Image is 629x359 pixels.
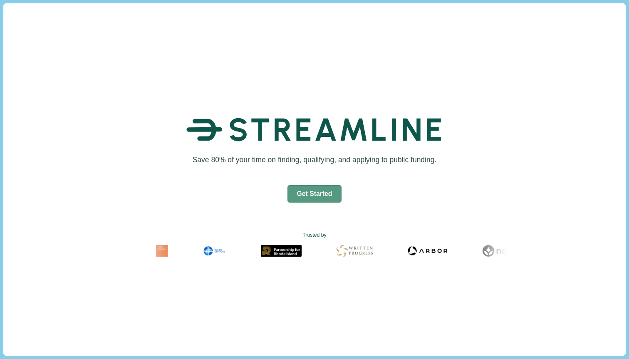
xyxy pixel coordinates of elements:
img: Partnership for Rhode Island Logo [254,245,295,257]
img: Arbor Logo [401,245,441,257]
img: Noya Logo [476,245,510,257]
img: Streamline Climate Logo [186,106,443,153]
img: Fram Energy Logo [149,245,161,257]
img: Milken Institute Logo [196,245,219,257]
img: Written Progress Logo [330,245,366,257]
button: Get Started [287,185,342,203]
h1: Save 80% of your time on finding, qualifying, and applying to public funding. [190,155,439,165]
text: Trusted by [302,232,326,239]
